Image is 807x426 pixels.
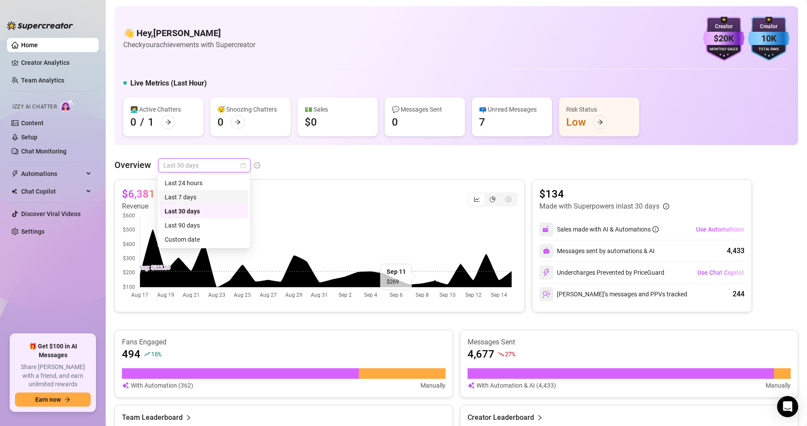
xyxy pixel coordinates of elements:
span: fall [498,351,504,357]
div: Creator [703,22,744,31]
div: segmented control [468,192,517,206]
div: Last 24 hours [165,178,243,188]
button: Use Chat Copilot [697,265,744,280]
div: Open Intercom Messenger [777,396,798,417]
span: arrow-right [235,119,241,125]
div: Last 24 hours [159,176,248,190]
span: info-circle [254,162,260,168]
div: $0 [305,115,317,129]
article: 494 [122,347,140,361]
span: arrow-right [165,119,171,125]
span: Last 30 days [163,159,245,172]
div: Last 90 days [159,218,248,232]
span: Share [PERSON_NAME] with a friend, and earn unlimited rewards [15,363,91,389]
span: Use Chat Copilot [697,269,744,276]
span: arrow-right [64,396,70,403]
span: 16 % [151,350,161,358]
span: Izzy AI Chatter [12,103,57,111]
a: Setup [21,134,37,141]
img: svg%3e [542,225,550,233]
div: 4,433 [727,246,744,256]
article: With Automation & AI (4,433) [476,381,556,390]
article: Manually [420,381,446,390]
div: Risk Status [566,105,632,114]
span: thunderbolt [11,170,18,177]
div: Last 7 days [165,192,243,202]
div: Creator [748,22,789,31]
div: 👩‍💻 Active Chatters [130,105,196,114]
div: 😴 Snoozing Chatters [217,105,284,114]
h4: 👋 Hey, [PERSON_NAME] [123,27,255,39]
span: Earn now [35,396,61,403]
div: Custom date [159,232,248,247]
span: calendar [240,163,246,168]
img: svg%3e [542,290,550,298]
article: Messages Sent [468,337,791,347]
div: 💵 Sales [305,105,371,114]
span: Chat Copilot [21,184,84,198]
img: AI Chatter [60,99,74,112]
span: line-chart [474,196,480,202]
span: info-circle [663,203,669,209]
div: Last 30 days [165,206,243,216]
img: svg%3e [543,247,550,254]
button: Earn nowarrow-right [15,392,91,407]
span: rise [144,351,150,357]
a: Chat Monitoring [21,148,66,155]
div: 1 [148,115,154,129]
article: Check your achievements with Supercreator [123,39,255,50]
img: svg%3e [468,381,475,390]
span: 27 % [505,350,515,358]
article: Manually [766,381,791,390]
div: Last 30 days [159,204,248,218]
div: 0 [130,115,136,129]
div: Sales made with AI & Automations [557,224,659,234]
div: 0 [392,115,398,129]
article: 4,677 [468,347,494,361]
article: $134 [539,187,669,201]
article: Fans Engaged [122,337,446,347]
div: 244 [733,289,744,299]
span: info-circle [652,226,659,232]
div: $20K [703,32,744,45]
div: Undercharges Prevented by PriceGuard [539,265,664,280]
div: [PERSON_NAME]’s messages and PPVs tracked [539,287,687,301]
div: 📪 Unread Messages [479,105,545,114]
article: Made with Superpowers in last 30 days [539,201,660,212]
span: dollar-circle [505,196,512,202]
div: 💬 Messages Sent [392,105,458,114]
div: Total Fans [748,47,789,52]
img: Chat Copilot [11,188,17,194]
div: 10K [748,32,789,45]
span: Automations [21,167,84,181]
button: Use Automations [696,222,744,236]
article: Overview [114,158,151,172]
a: Home [21,41,38,49]
span: 🎁 Get $100 in AI Messages [15,342,91,359]
article: Team Leaderboard [122,412,183,423]
div: Last 90 days [165,220,243,230]
article: With Automation (362) [131,381,193,390]
a: Discover Viral Videos [21,210,81,217]
img: purple-badge-B9DA21FR.svg [703,17,744,61]
img: logo-BBDzfeDw.svg [7,21,73,30]
div: Messages sent by automations & AI [539,244,655,258]
article: $6,381 [122,187,155,201]
a: Creator Analytics [21,56,92,70]
h5: Live Metrics (Last Hour) [130,78,207,89]
a: Settings [21,228,44,235]
article: Creator Leaderboard [468,412,534,423]
a: Content [21,120,44,127]
img: blue-badge-DgoSNQY1.svg [748,17,789,61]
span: right [537,412,543,423]
div: 0 [217,115,224,129]
div: Monthly Sales [703,47,744,52]
span: pie-chart [490,196,496,202]
span: arrow-right [597,119,603,125]
a: Team Analytics [21,77,64,84]
span: right [185,412,192,423]
div: 7 [479,115,485,129]
article: Revenue [122,201,176,212]
img: svg%3e [122,381,129,390]
img: svg%3e [542,269,550,277]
